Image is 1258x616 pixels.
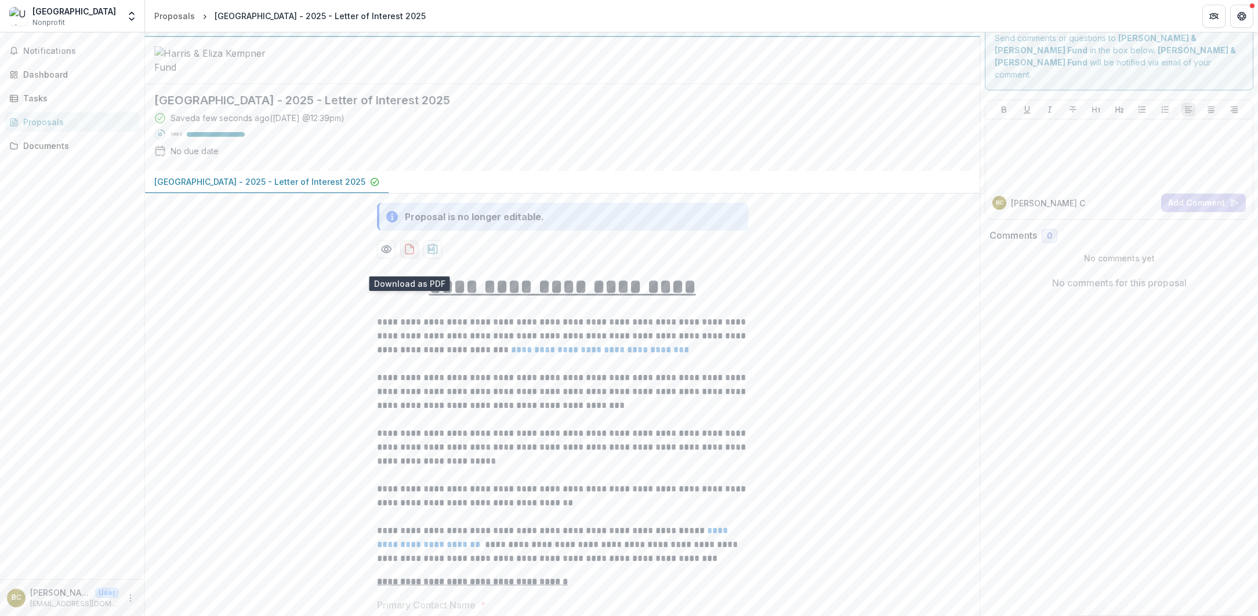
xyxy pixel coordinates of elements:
[150,8,430,24] nav: breadcrumb
[12,594,21,602] div: Brandee Carlson
[95,588,119,598] p: User
[23,92,130,104] div: Tasks
[5,112,140,132] a: Proposals
[5,42,140,60] button: Notifications
[124,591,137,605] button: More
[5,89,140,108] a: Tasks
[1020,103,1034,116] button: Underline
[154,10,195,22] div: Proposals
[1011,197,1085,209] p: [PERSON_NAME] C
[377,240,396,258] button: Preview 54d4f949-49bd-43ee-9657-3c2f5cc2a552-0.pdf
[1227,103,1241,116] button: Align Right
[1161,194,1246,212] button: Add Comment
[32,5,116,17] div: [GEOGRAPHIC_DATA]
[124,5,140,28] button: Open entity switcher
[1204,103,1218,116] button: Align Center
[171,145,219,157] div: No due date
[423,240,442,258] button: download-proposal
[9,7,28,25] img: University of Houston
[1135,103,1149,116] button: Bullet List
[215,10,426,22] div: [GEOGRAPHIC_DATA] - 2025 - Letter of Interest 2025
[1052,276,1187,290] p: No comments for this proposal
[23,68,130,81] div: Dashboard
[400,240,419,258] button: download-proposal
[171,112,345,124] div: Saved a few seconds ago ( [DATE] @ 12:39pm )
[1066,103,1080,116] button: Strike
[997,103,1011,116] button: Bold
[30,599,119,609] p: [EMAIL_ADDRESS][DOMAIN_NAME]
[23,140,130,152] div: Documents
[154,46,270,74] img: Harris & Eliza Kempner Fund
[1181,103,1195,116] button: Align Left
[1230,5,1253,28] button: Get Help
[1158,103,1172,116] button: Ordered List
[1089,103,1103,116] button: Heading 1
[1043,103,1057,116] button: Italicize
[150,8,200,24] a: Proposals
[23,46,135,56] span: Notifications
[405,210,544,224] div: Proposal is no longer editable.
[989,230,1037,241] h2: Comments
[30,586,90,599] p: [PERSON_NAME]
[154,93,952,107] h2: [GEOGRAPHIC_DATA] - 2025 - Letter of Interest 2025
[32,17,65,28] span: Nonprofit
[171,130,182,138] p: 100 %
[996,200,1003,206] div: Brandee Carlson
[23,116,130,128] div: Proposals
[154,176,365,188] p: [GEOGRAPHIC_DATA] - 2025 - Letter of Interest 2025
[5,65,140,84] a: Dashboard
[989,252,1249,264] p: No comments yet
[1202,5,1226,28] button: Partners
[5,136,140,155] a: Documents
[1112,103,1126,116] button: Heading 2
[985,22,1253,90] div: Send comments or questions to in the box below. will be notified via email of your comment.
[1047,231,1052,241] span: 0
[377,598,476,612] p: Primary Contact Name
